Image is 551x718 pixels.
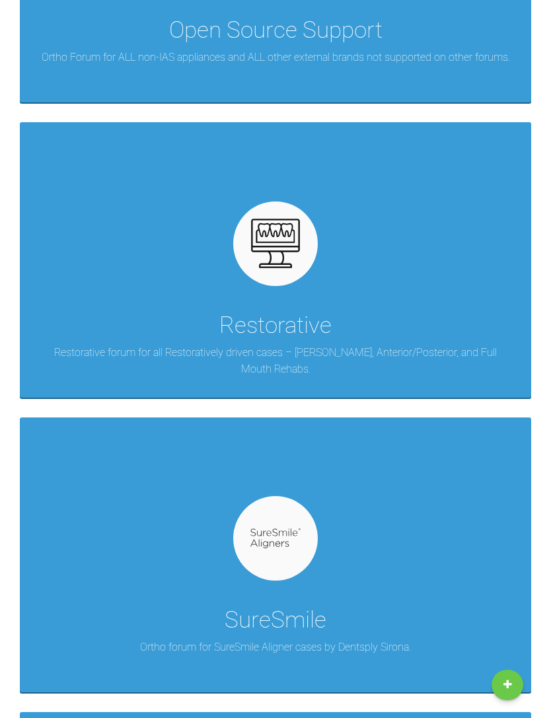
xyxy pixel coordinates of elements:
div: Open Source Support [169,12,383,49]
a: New Case [492,670,523,700]
img: suresmile.935bb804.svg [250,528,301,549]
p: Restorative forum for all Restoratively driven cases – [PERSON_NAME], Anterior/Posterior, and Ful... [40,344,511,378]
p: Ortho Forum for ALL non-IAS appliances and ALL other external brands not supported on other forums. [42,49,510,66]
img: restorative.65e8f6b6.svg [250,218,301,269]
div: SureSmile [225,602,326,639]
a: SureSmileOrtho forum for SureSmile Aligner cases by Dentsply Sirona. [20,417,531,692]
p: Ortho forum for SureSmile Aligner cases by Dentsply Sirona. [140,639,411,656]
a: RestorativeRestorative forum for all Restoratively driven cases – [PERSON_NAME], Anterior/Posteri... [20,122,531,397]
div: Restorative [219,307,332,344]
